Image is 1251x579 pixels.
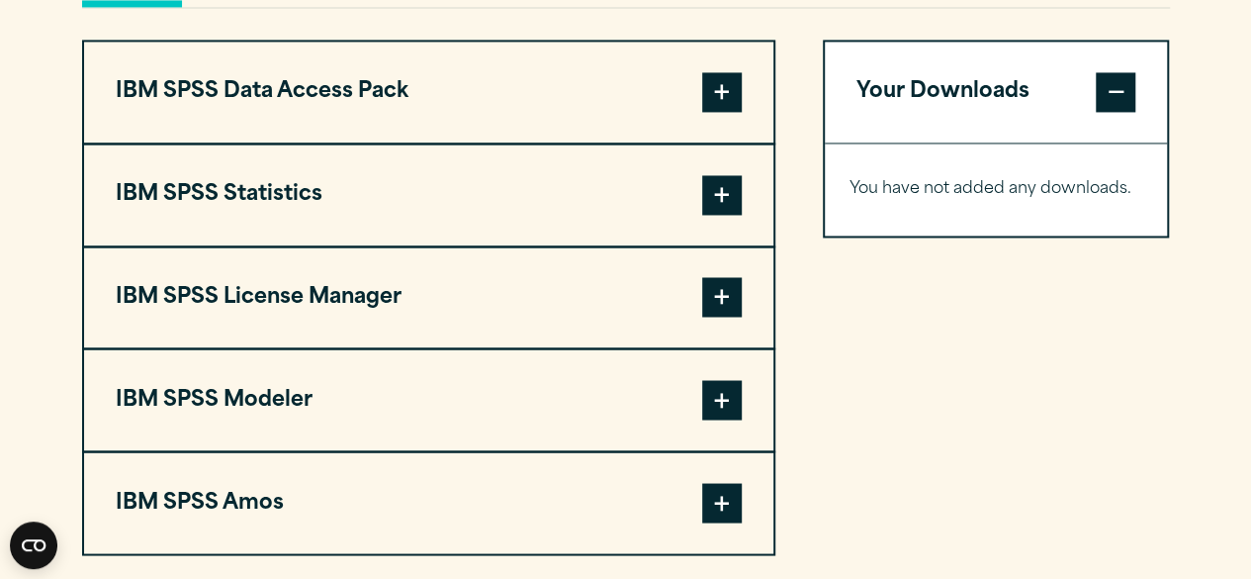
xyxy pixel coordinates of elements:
[10,522,57,569] button: Open CMP widget
[84,349,773,450] button: IBM SPSS Modeler
[849,175,1143,204] p: You have not added any downloads.
[84,247,773,348] button: IBM SPSS License Manager
[825,42,1168,143] button: Your Downloads
[84,42,773,143] button: IBM SPSS Data Access Pack
[84,452,773,553] button: IBM SPSS Amos
[825,143,1168,236] div: Your Downloads
[84,145,773,245] button: IBM SPSS Statistics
